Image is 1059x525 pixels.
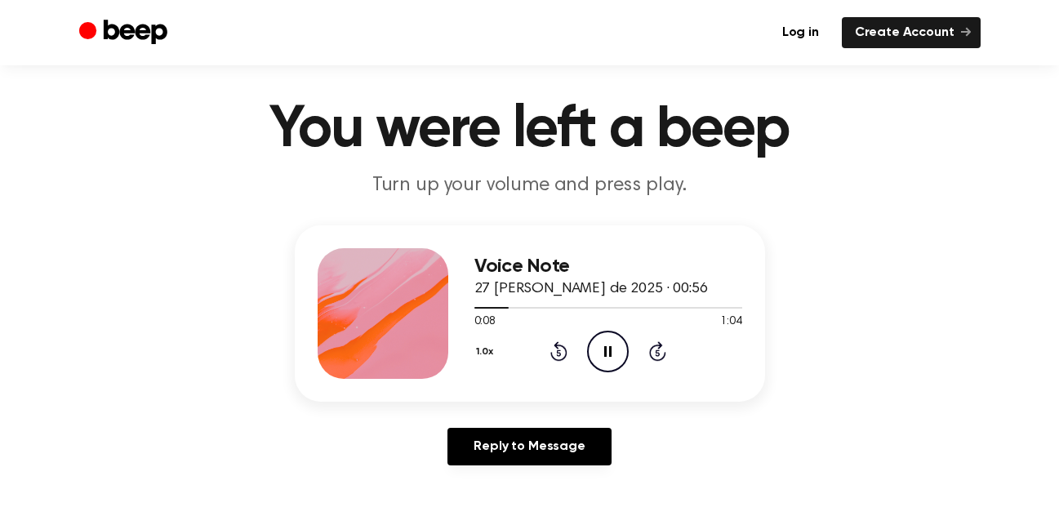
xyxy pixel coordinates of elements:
[447,428,611,465] a: Reply to Message
[842,17,981,48] a: Create Account
[769,17,832,48] a: Log in
[474,338,500,366] button: 1.0x
[474,256,742,278] h3: Voice Note
[474,282,708,296] span: 27 [PERSON_NAME] de 2025 · 00:56
[720,314,741,331] span: 1:04
[216,172,843,199] p: Turn up your volume and press play.
[112,100,948,159] h1: You were left a beep
[79,17,171,49] a: Beep
[474,314,496,331] span: 0:08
